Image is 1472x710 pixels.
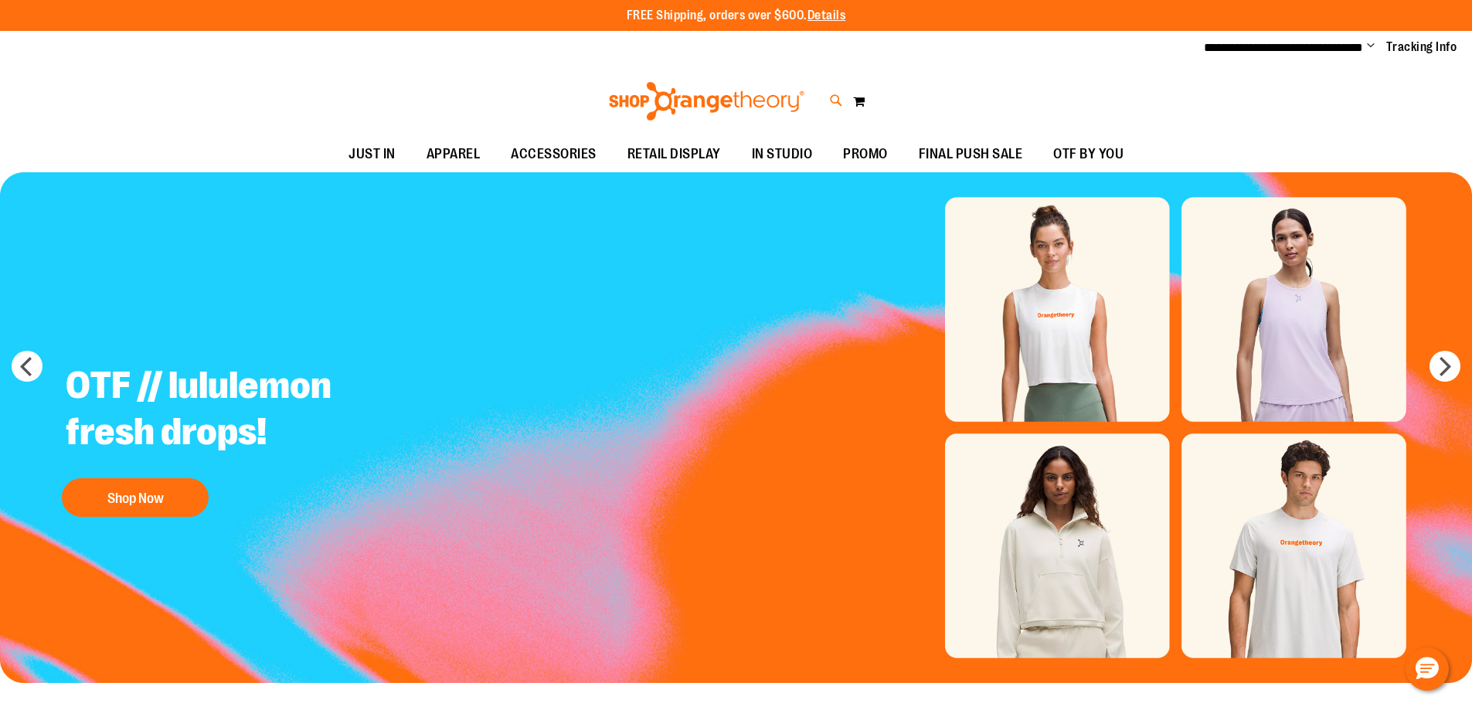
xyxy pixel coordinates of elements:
img: Shop Orangetheory [607,82,807,121]
span: JUST IN [348,137,396,172]
a: Tracking Info [1386,39,1457,56]
a: PROMO [828,137,903,172]
a: OTF BY YOU [1038,137,1139,172]
span: FINAL PUSH SALE [919,137,1023,172]
h2: OTF // lululemon fresh drops! [54,351,438,471]
a: Details [807,8,846,22]
a: APPAREL [411,137,496,172]
span: OTF BY YOU [1053,137,1124,172]
a: ACCESSORIES [495,137,612,172]
a: IN STUDIO [736,137,828,172]
a: FINAL PUSH SALE [903,137,1039,172]
a: OTF // lululemon fresh drops! Shop Now [54,351,438,525]
a: JUST IN [333,137,411,172]
a: RETAIL DISPLAY [612,137,736,172]
p: FREE Shipping, orders over $600. [627,7,846,25]
button: Hello, have a question? Let’s chat. [1406,647,1449,691]
span: PROMO [843,137,888,172]
span: ACCESSORIES [511,137,597,172]
button: next [1430,351,1460,382]
button: prev [12,351,42,382]
span: RETAIL DISPLAY [627,137,721,172]
button: Account menu [1367,39,1375,55]
span: APPAREL [427,137,481,172]
button: Shop Now [62,478,209,517]
span: IN STUDIO [752,137,813,172]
